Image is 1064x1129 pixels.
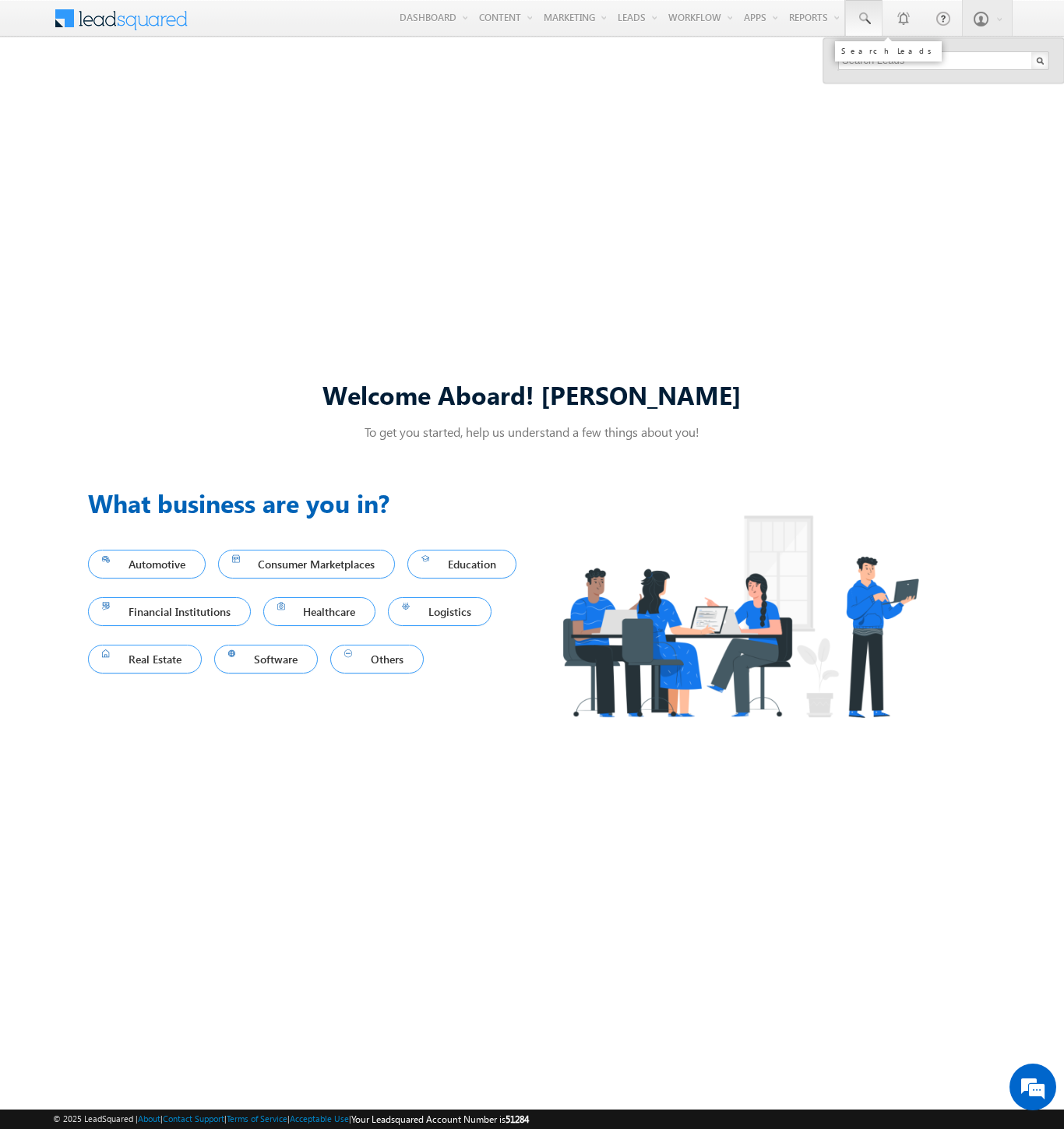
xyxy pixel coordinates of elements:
div: Search Leads [841,46,935,55]
span: Consumer Marketplaces [232,554,382,575]
span: Automotive [102,554,192,575]
span: 51284 [506,1113,529,1125]
span: Healthcare [277,601,362,622]
span: © 2025 LeadSquared | | | | | [53,1112,529,1127]
a: Acceptable Use [290,1113,349,1124]
div: Welcome Aboard! [PERSON_NAME] [88,378,976,411]
a: Contact Support [163,1113,224,1124]
span: Logistics [402,601,477,622]
span: Your Leadsquared Account Number is [351,1113,529,1125]
span: Real Estate [102,649,188,670]
span: Education [421,554,502,575]
span: Software [228,649,305,670]
h3: What business are you in? [88,484,532,522]
span: Financial Institutions [102,601,237,622]
span: Others [344,649,410,670]
img: Industry.png [532,484,948,748]
p: To get you started, help us understand a few things about you! [88,424,976,440]
a: Terms of Service [227,1113,287,1124]
a: About [138,1113,160,1124]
